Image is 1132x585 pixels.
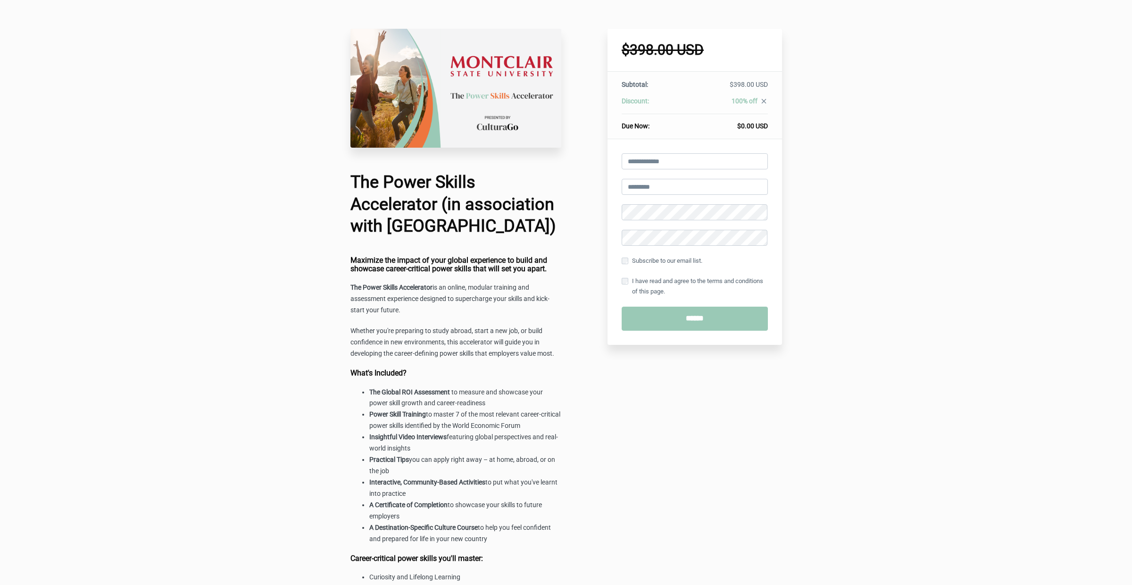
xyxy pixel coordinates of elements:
[350,554,562,563] h4: Career-critical power skills you'll master:
[350,171,562,237] h1: The Power Skills Accelerator (in association with [GEOGRAPHIC_DATA])
[350,282,562,316] p: is an online, modular training and assessment experience designed to supercharge your skills and ...
[757,97,768,108] a: close
[369,454,562,477] li: you can apply right away – at home, abroad, or on the job
[622,96,683,114] th: Discount:
[369,501,448,509] strong: A Certificate of Completion
[350,369,562,377] h4: What's Included?
[622,276,768,297] label: I have read and agree to the terms and conditions of this page.
[737,122,768,130] span: $0.00 USD
[369,522,562,545] li: to help you feel confident and prepared for life in your new country
[369,433,447,441] strong: Insightful Video Interviews
[369,456,409,463] strong: Practical Tips
[369,572,562,583] li: Curiosity and Lifelong Learning
[350,29,562,148] img: 22c75da-26a4-67b4-fa6d-d7146dedb322_Montclair.png
[369,409,562,432] li: to master 7 of the most relevant career-critical power skills identified by the World Economic Forum
[369,432,562,454] li: featuring global perspectives and real-world insights
[369,478,485,486] strong: Interactive, Community-Based Activities
[369,524,478,531] strong: A Destination-Specific Culture Course
[622,258,628,264] input: Subscribe to our email list.
[760,97,768,105] i: close
[369,387,562,409] li: to measure and showcase your power skill growth and career-readiness
[369,410,426,418] strong: Power Skill Training
[622,278,628,284] input: I have read and agree to the terms and conditions of this page.
[732,97,757,105] span: 100% off
[622,43,768,57] h1: $398.00 USD
[350,326,562,359] p: Whether you're preparing to study abroad, start a new job, or build confidence in new environment...
[622,114,683,131] th: Due Now:
[350,284,433,291] strong: The Power Skills Accelerator
[350,256,562,273] h4: Maximize the impact of your global experience to build and showcase career-critical power skills ...
[683,80,767,96] td: $398.00 USD
[369,500,562,522] li: to showcase your skills to future employers
[622,81,648,88] span: Subtotal:
[369,388,450,396] strong: The Global ROI Assessment
[369,477,562,500] li: to put what you've learnt into practice
[622,256,702,266] label: Subscribe to our email list.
